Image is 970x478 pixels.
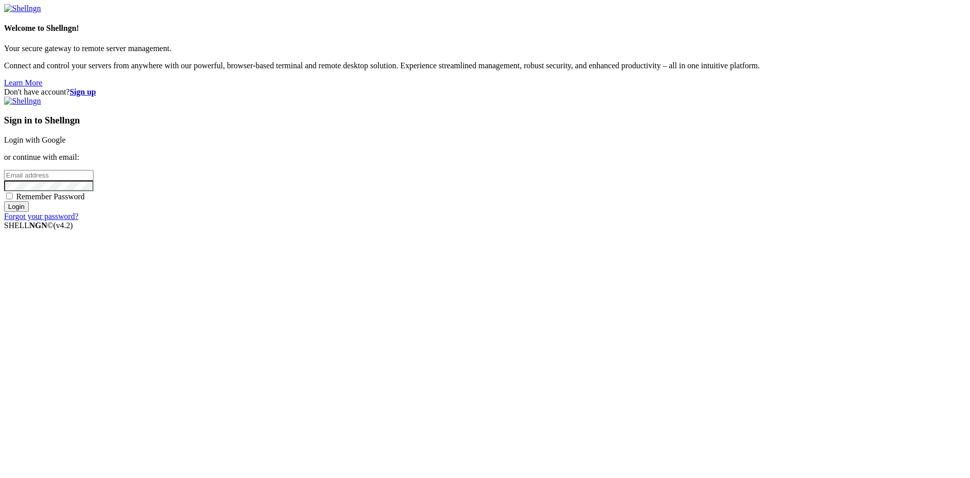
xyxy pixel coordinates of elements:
h3: Sign in to Shellngn [4,115,966,126]
p: or continue with email: [4,153,966,162]
span: SHELL © [4,221,73,230]
a: Forgot your password? [4,212,78,221]
img: Shellngn [4,4,41,13]
a: Sign up [70,88,96,96]
b: NGN [29,221,47,230]
input: Email address [4,170,93,181]
div: Don't have account? [4,88,966,97]
a: Learn More [4,78,42,87]
a: Login with Google [4,136,66,144]
span: 4.2.0 [54,221,73,230]
img: Shellngn [4,97,41,106]
input: Remember Password [6,193,13,199]
span: Remember Password [16,192,85,201]
p: Your secure gateway to remote server management. [4,44,966,53]
h4: Welcome to Shellngn! [4,24,966,33]
p: Connect and control your servers from anywhere with our powerful, browser-based terminal and remo... [4,61,966,70]
input: Login [4,201,29,212]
